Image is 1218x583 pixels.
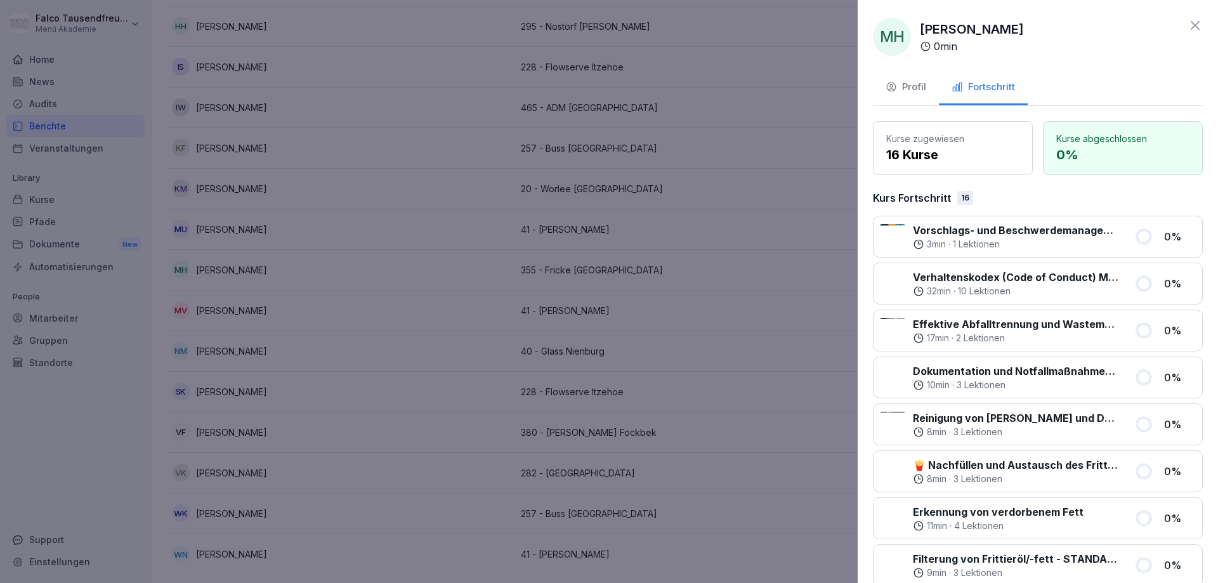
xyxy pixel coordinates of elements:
div: · [913,520,1084,532]
p: 3 Lektionen [953,426,1002,438]
p: Reinigung von [PERSON_NAME] und Dunstabzugshauben [913,410,1119,426]
div: · [913,285,1119,298]
div: Profil [886,80,926,95]
p: Kurse zugewiesen [886,132,1019,145]
p: Kurs Fortschritt [873,190,951,206]
p: 1 Lektionen [953,238,1000,251]
p: 4 Lektionen [954,520,1004,532]
p: Filterung von Frittieröl/-fett - STANDARD ohne Vito [913,551,1119,567]
p: 🍟 Nachfüllen und Austausch des Frittieröl/-fettes [913,457,1119,473]
p: 0 % [1164,370,1196,385]
p: Dokumentation und Notfallmaßnahmen bei Fritteusen [913,364,1119,379]
p: 3 Lektionen [957,379,1005,391]
div: · [913,332,1119,344]
p: 3 Lektionen [953,567,1002,579]
p: 0 % [1164,276,1196,291]
div: · [913,426,1119,438]
p: 0 % [1164,417,1196,432]
p: 10 min [927,379,950,391]
p: 16 Kurse [886,145,1019,164]
p: 8 min [927,426,946,438]
p: 10 Lektionen [958,285,1011,298]
p: 2 Lektionen [956,332,1005,344]
p: 0 % [1056,145,1189,164]
div: Fortschritt [952,80,1015,95]
p: 9 min [927,567,946,579]
p: 0 % [1164,511,1196,526]
p: 32 min [927,285,951,298]
p: 3 Lektionen [953,473,1002,485]
p: 0 % [1164,464,1196,479]
p: 3 min [927,238,946,251]
button: Fortschritt [939,71,1028,105]
p: 0 % [1164,323,1196,338]
p: 17 min [927,332,949,344]
div: · [913,473,1119,485]
div: · [913,238,1119,251]
p: Vorschlags- und Beschwerdemanagement bei Menü 2000 [913,223,1119,238]
p: 0 % [1164,229,1196,244]
p: Effektive Abfalltrennung und Wastemanagement im Catering [913,317,1119,332]
div: · [913,567,1119,579]
p: 11 min [927,520,947,532]
button: Profil [873,71,939,105]
p: Kurse abgeschlossen [1056,132,1189,145]
p: Erkennung von verdorbenem Fett [913,504,1084,520]
div: MH [873,18,911,56]
p: 0 min [934,39,957,54]
div: 16 [957,191,973,205]
p: Verhaltenskodex (Code of Conduct) Menü 2000 [913,270,1119,285]
div: · [913,379,1119,391]
p: 0 % [1164,558,1196,573]
p: 8 min [927,473,946,485]
p: [PERSON_NAME] [920,20,1024,39]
